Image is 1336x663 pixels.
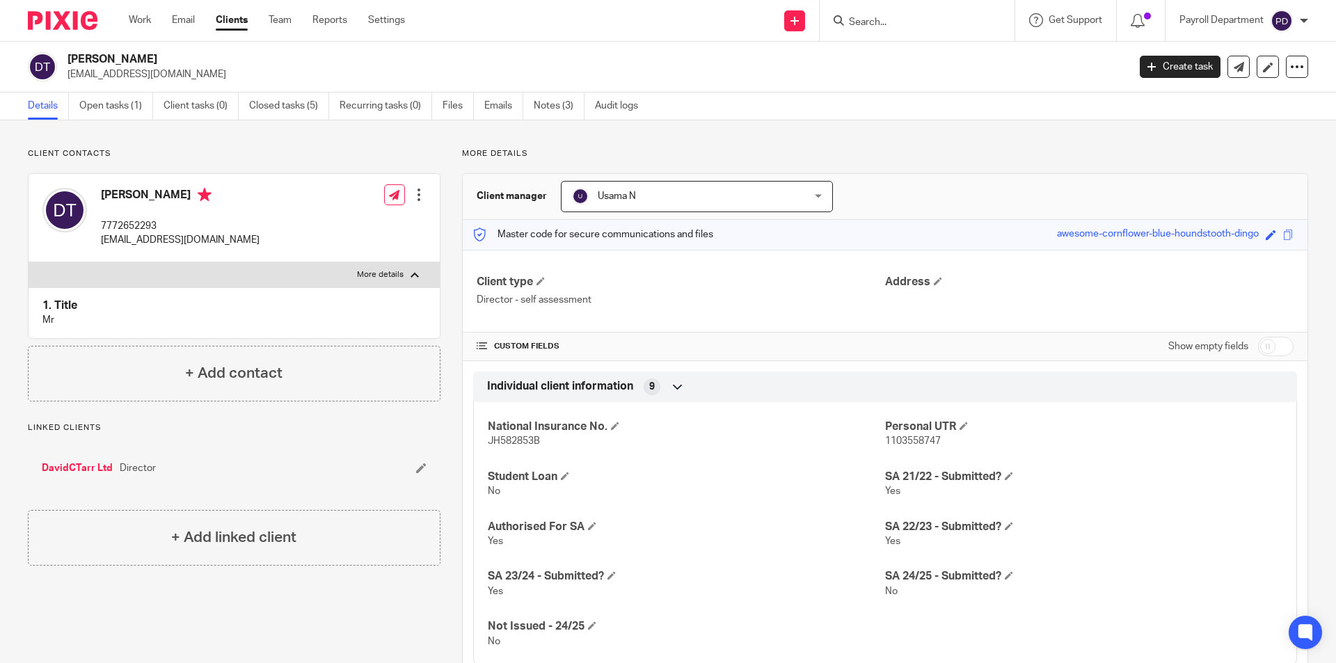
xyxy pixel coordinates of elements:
[28,422,440,433] p: Linked clients
[129,13,151,27] a: Work
[488,436,540,446] span: JH582853B
[473,227,713,241] p: Master code for secure communications and files
[1179,13,1264,27] p: Payroll Department
[1271,10,1293,32] img: svg%3E
[572,188,589,205] img: svg%3E
[171,527,296,548] h4: + Add linked client
[534,93,584,120] a: Notes (3)
[42,461,113,475] a: DavidCTarr Ltd
[101,188,260,205] h4: [PERSON_NAME]
[488,486,500,496] span: No
[598,191,636,201] span: Usama N
[28,52,57,81] img: svg%3E
[1049,15,1102,25] span: Get Support
[42,313,426,327] p: Mr
[885,436,941,446] span: 1103558747
[885,275,1294,289] h4: Address
[649,380,655,394] span: 9
[357,269,404,280] p: More details
[488,637,500,646] span: No
[885,420,1282,434] h4: Personal UTR
[249,93,329,120] a: Closed tasks (5)
[1057,227,1259,243] div: awesome-cornflower-blue-houndstooth-dingo
[172,13,195,27] a: Email
[198,188,212,202] i: Primary
[42,188,87,232] img: svg%3E
[185,362,283,384] h4: + Add contact
[595,93,649,120] a: Audit logs
[488,536,503,546] span: Yes
[488,619,885,634] h4: Not Issued - 24/25
[488,586,503,596] span: Yes
[1168,340,1248,353] label: Show empty fields
[488,470,885,484] h4: Student Loan
[67,67,1119,81] p: [EMAIL_ADDRESS][DOMAIN_NAME]
[885,569,1282,584] h4: SA 24/25 - Submitted?
[487,379,633,394] span: Individual client information
[340,93,432,120] a: Recurring tasks (0)
[488,569,885,584] h4: SA 23/24 - Submitted?
[885,536,900,546] span: Yes
[488,520,885,534] h4: Authorised For SA
[488,420,885,434] h4: National Insurance No.
[42,298,426,313] h4: 1. Title
[477,341,885,352] h4: CUSTOM FIELDS
[484,93,523,120] a: Emails
[462,148,1308,159] p: More details
[28,148,440,159] p: Client contacts
[101,233,260,247] p: [EMAIL_ADDRESS][DOMAIN_NAME]
[848,17,973,29] input: Search
[312,13,347,27] a: Reports
[368,13,405,27] a: Settings
[477,189,547,203] h3: Client manager
[885,520,1282,534] h4: SA 22/23 - Submitted?
[269,13,292,27] a: Team
[477,275,885,289] h4: Client type
[67,52,909,67] h2: [PERSON_NAME]
[79,93,153,120] a: Open tasks (1)
[885,470,1282,484] h4: SA 21/22 - Submitted?
[101,219,260,233] p: 7772652293
[443,93,474,120] a: Files
[120,461,156,475] span: Director
[885,586,898,596] span: No
[1140,56,1220,78] a: Create task
[28,93,69,120] a: Details
[477,293,885,307] p: Director - self assessment
[885,486,900,496] span: Yes
[28,11,97,30] img: Pixie
[164,93,239,120] a: Client tasks (0)
[216,13,248,27] a: Clients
